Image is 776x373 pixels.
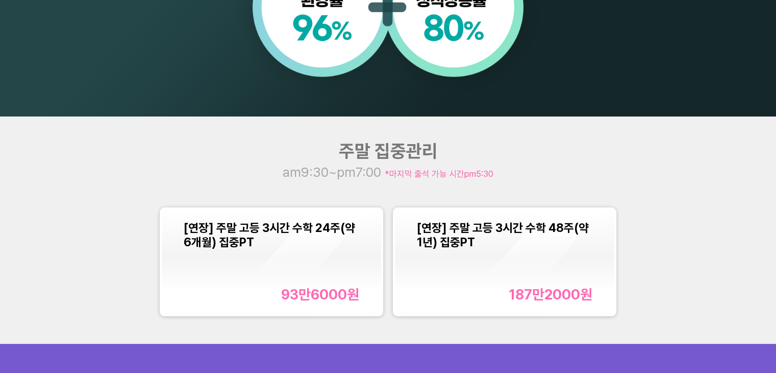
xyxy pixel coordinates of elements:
div: 187만2000 원 [509,286,592,303]
span: [연장] 주말 고등 3시간 수학 48주(약 1년) 집중PT [417,221,589,249]
span: am9:30~pm7:00 [283,164,385,180]
div: 93만6000 원 [281,286,359,303]
span: *마지막 출석 가능 시간 pm5:30 [385,169,493,179]
span: [연장] 주말 고등 3시간 수학 24주(약 6개월) 집중PT [184,221,355,249]
span: 주말 집중관리 [338,140,437,162]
